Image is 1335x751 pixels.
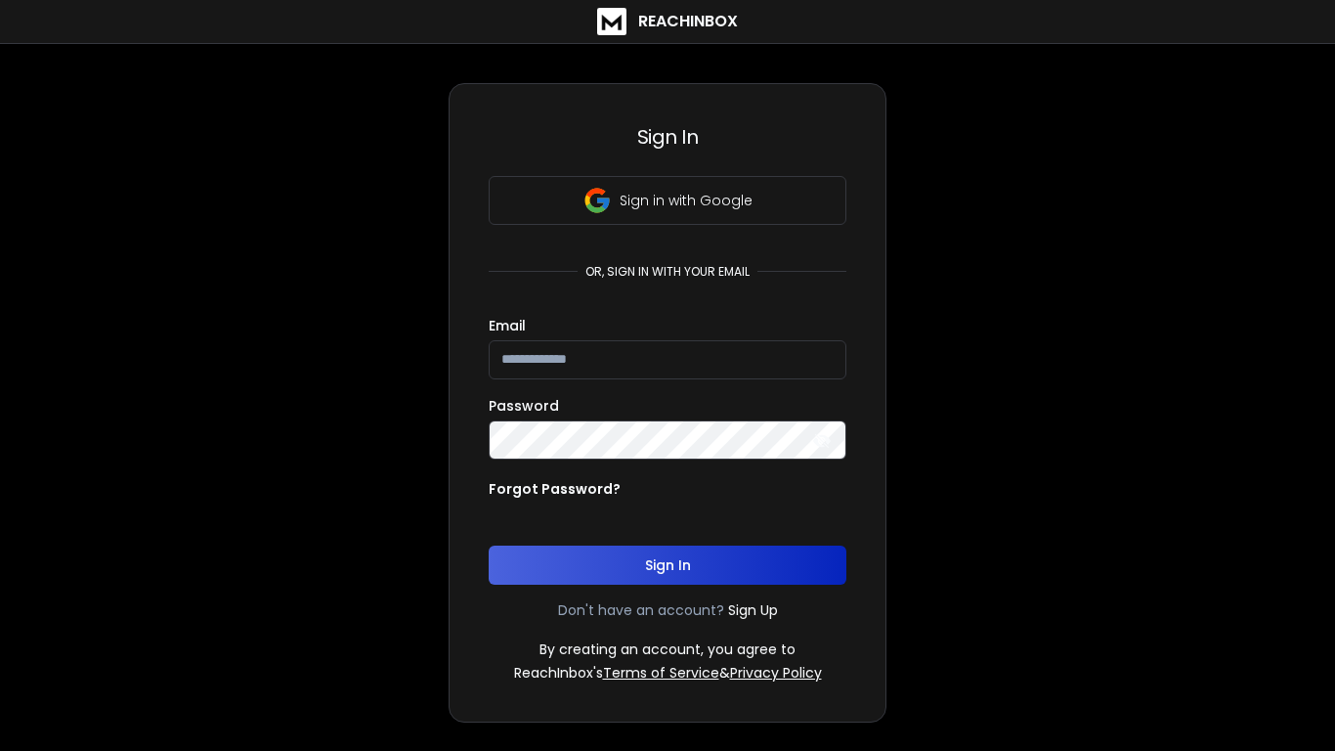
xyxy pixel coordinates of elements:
button: Sign In [489,546,846,585]
label: Password [489,399,559,413]
p: Don't have an account? [558,600,724,620]
a: ReachInbox [597,8,738,35]
p: Sign in with Google [620,191,753,210]
h3: Sign In [489,123,846,151]
p: By creating an account, you agree to [539,640,796,659]
p: ReachInbox's & [514,663,822,683]
img: logo [597,8,626,35]
button: Sign in with Google [489,176,846,225]
label: Email [489,319,526,332]
h1: ReachInbox [638,10,738,33]
a: Privacy Policy [730,663,822,683]
p: Forgot Password? [489,479,621,499]
a: Terms of Service [603,663,719,683]
a: Sign Up [728,600,778,620]
p: or, sign in with your email [578,264,757,280]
